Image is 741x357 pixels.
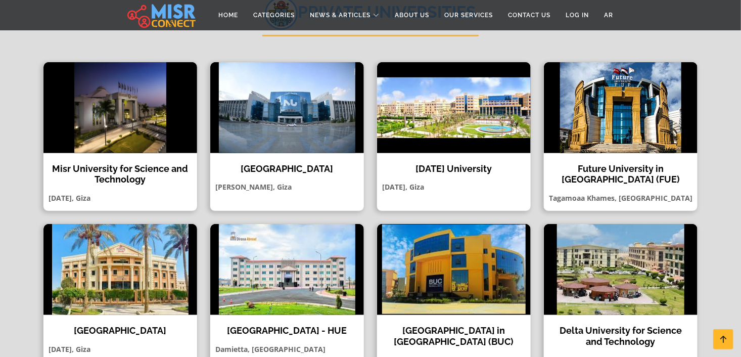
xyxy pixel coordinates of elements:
[43,344,197,354] p: [DATE], Giza
[597,6,621,25] a: AR
[501,6,559,25] a: Contact Us
[43,193,197,203] p: [DATE], Giza
[210,344,364,354] p: Damietta, [GEOGRAPHIC_DATA]
[210,182,364,192] p: [PERSON_NAME], Giza
[210,62,364,153] img: Nile University
[303,6,388,25] a: News & Articles
[388,6,437,25] a: About Us
[377,224,531,315] img: Badr University in Cairo (BUC)
[210,224,364,315] img: Horus University - HUE
[51,163,190,185] h4: Misr University for Science and Technology
[385,325,523,347] h4: [GEOGRAPHIC_DATA] in [GEOGRAPHIC_DATA] (BUC)
[551,163,690,185] h4: Future University in [GEOGRAPHIC_DATA] (FUE)
[377,182,531,192] p: [DATE], Giza
[127,3,195,28] img: main.misr_connect
[37,62,204,211] a: Misr University for Science and Technology Misr University for Science and Technology [DATE], Giza
[246,6,303,25] a: Categories
[310,11,371,20] span: News & Articles
[43,224,197,315] img: Ahram Canadian University
[437,6,501,25] a: Our Services
[51,325,190,336] h4: [GEOGRAPHIC_DATA]
[204,62,370,211] a: Nile University [GEOGRAPHIC_DATA] [PERSON_NAME], Giza
[544,62,698,153] img: Future University in Egypt (FUE)
[551,325,690,347] h4: Delta University for Science and Technology
[559,6,597,25] a: Log in
[385,163,523,174] h4: [DATE] University
[218,163,356,174] h4: [GEOGRAPHIC_DATA]
[537,62,704,211] a: Future University in Egypt (FUE) Future University in [GEOGRAPHIC_DATA] (FUE) Tagamoaa Khames, [G...
[544,224,698,315] img: Delta University for Science and Technology
[211,6,246,25] a: Home
[544,193,698,203] p: Tagamoaa Khames, [GEOGRAPHIC_DATA]
[370,62,537,211] a: 6th of October University [DATE] University [DATE], Giza
[218,325,356,336] h4: [GEOGRAPHIC_DATA] - HUE
[377,62,531,153] img: 6th of October University
[43,62,197,153] img: Misr University for Science and Technology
